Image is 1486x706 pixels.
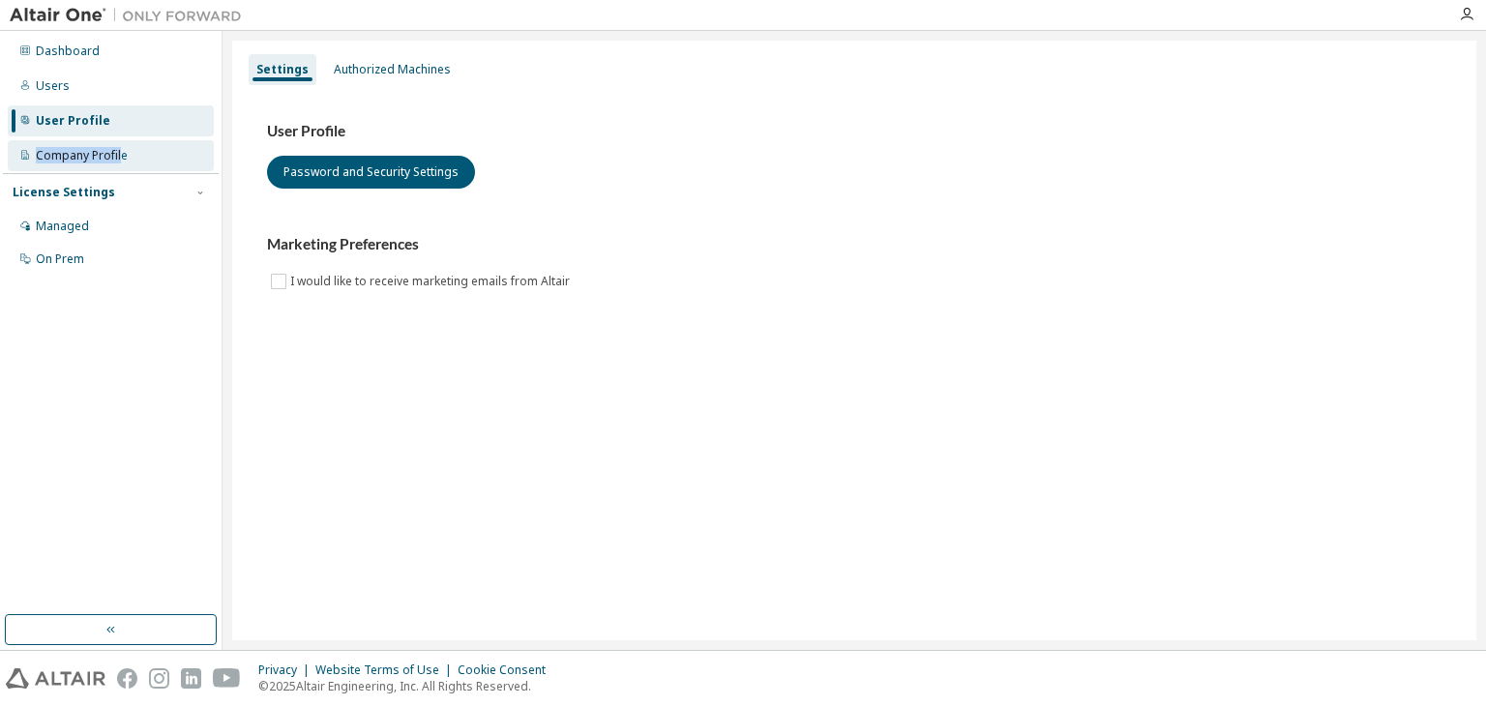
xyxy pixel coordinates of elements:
div: On Prem [36,251,84,267]
div: Authorized Machines [334,62,451,77]
h3: User Profile [267,122,1441,141]
div: Privacy [258,662,315,678]
div: User Profile [36,113,110,129]
img: Altair One [10,6,252,25]
div: Settings [256,62,309,77]
p: © 2025 Altair Engineering, Inc. All Rights Reserved. [258,678,557,694]
img: linkedin.svg [181,668,201,689]
div: Dashboard [36,44,100,59]
div: Managed [36,219,89,234]
label: I would like to receive marketing emails from Altair [290,270,574,293]
img: instagram.svg [149,668,169,689]
h3: Marketing Preferences [267,235,1441,254]
div: License Settings [13,185,115,200]
button: Password and Security Settings [267,156,475,189]
img: facebook.svg [117,668,137,689]
div: Cookie Consent [458,662,557,678]
div: Company Profile [36,148,128,163]
img: youtube.svg [213,668,241,689]
div: Website Terms of Use [315,662,458,678]
div: Users [36,78,70,94]
img: altair_logo.svg [6,668,105,689]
